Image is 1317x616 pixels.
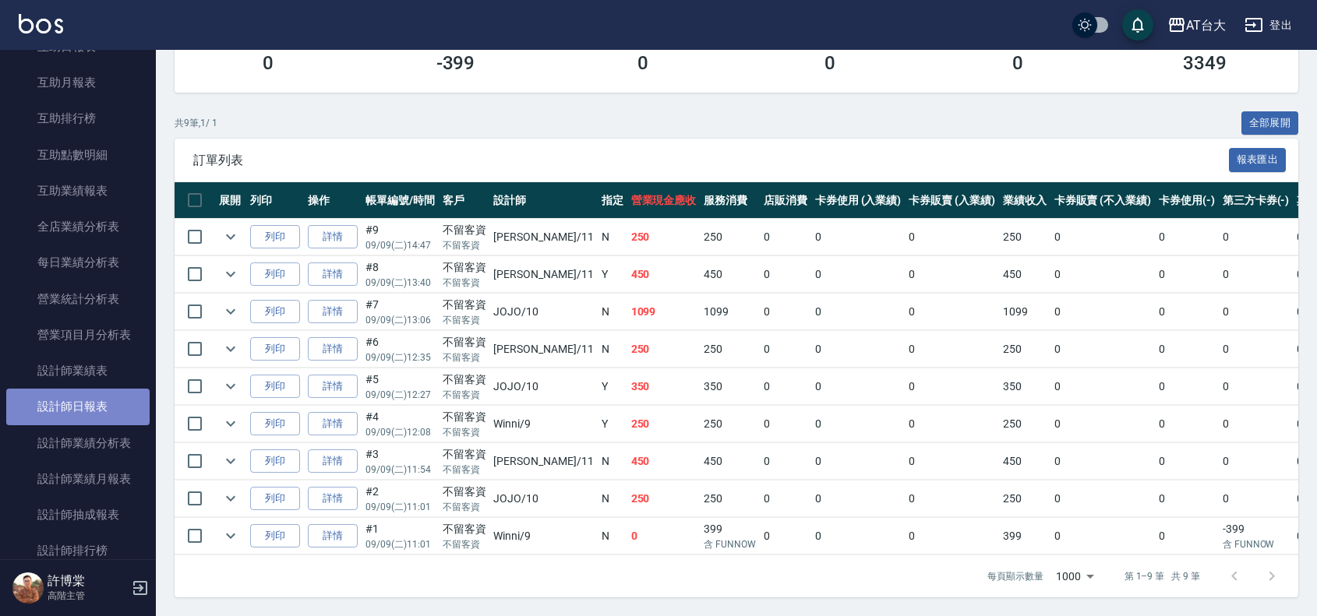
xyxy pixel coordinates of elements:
td: 0 [1155,331,1219,368]
p: 不留客資 [443,276,486,290]
th: 展開 [215,182,246,219]
td: 0 [1155,294,1219,330]
p: 高階主管 [48,589,127,603]
td: #8 [362,256,439,293]
td: #1 [362,518,439,554]
a: 設計師業績分析表 [6,425,150,461]
a: 詳情 [308,337,358,361]
td: -399 [1219,518,1294,554]
td: 250 [700,406,760,442]
td: JOJO /10 [489,368,597,405]
div: 不留客資 [443,371,486,388]
td: 0 [760,518,811,554]
p: 不留客資 [443,537,486,551]
a: 互助點數明細 [6,137,150,173]
a: 互助排行榜 [6,100,150,136]
th: 設計師 [489,182,597,219]
td: 0 [1219,368,1294,405]
th: 業績收入 [999,182,1050,219]
p: 09/09 (二) 11:54 [365,463,435,477]
td: Winni /9 [489,518,597,554]
td: N [598,518,627,554]
td: 0 [1155,256,1219,293]
th: 服務消費 [700,182,760,219]
a: 詳情 [308,262,358,287]
td: [PERSON_NAME] /11 [489,256,597,293]
td: 250 [700,331,760,368]
button: 登出 [1238,11,1298,40]
th: 店販消費 [760,182,811,219]
button: expand row [219,375,242,398]
a: 全店業績分析表 [6,209,150,245]
button: 列印 [250,262,300,287]
td: 450 [627,443,701,480]
td: 0 [1219,256,1294,293]
button: expand row [219,487,242,510]
th: 帳單編號/時間 [362,182,439,219]
td: #3 [362,443,439,480]
p: 09/09 (二) 14:47 [365,238,435,252]
th: 營業現金應收 [627,182,701,219]
button: 列印 [250,487,300,511]
td: Y [598,368,627,405]
a: 詳情 [308,524,358,548]
th: 卡券販賣 (不入業績) [1050,182,1155,219]
td: 250 [700,219,760,255]
td: #4 [362,406,439,442]
p: 09/09 (二) 12:27 [365,388,435,402]
td: JOJO /10 [489,294,597,330]
td: 0 [1050,480,1155,517]
a: 營業統計分析表 [6,281,150,317]
button: expand row [219,225,242,248]
button: expand row [219,337,242,361]
td: 450 [627,256,701,293]
td: 0 [905,443,999,480]
div: 不留客資 [443,222,486,238]
th: 卡券使用(-) [1155,182,1219,219]
a: 互助業績報表 [6,173,150,209]
td: N [598,331,627,368]
td: 0 [1155,368,1219,405]
td: 0 [1219,219,1294,255]
th: 操作 [304,182,362,219]
a: 營業項目月分析表 [6,317,150,353]
p: 09/09 (二) 12:35 [365,350,435,364]
td: 0 [1219,443,1294,480]
p: 含 FUNNOW [1223,537,1290,551]
td: 0 [1050,331,1155,368]
td: 0 [905,480,999,517]
p: 09/09 (二) 13:40 [365,276,435,290]
td: 250 [999,219,1050,255]
td: #2 [362,480,439,517]
td: 350 [627,368,701,405]
td: 0 [811,443,906,480]
td: 0 [905,256,999,293]
td: 0 [1219,406,1294,442]
td: 399 [999,518,1050,554]
td: 0 [760,406,811,442]
td: 0 [905,406,999,442]
td: 1099 [627,294,701,330]
td: 0 [811,219,906,255]
td: 0 [1050,518,1155,554]
td: 350 [999,368,1050,405]
button: 列印 [250,337,300,361]
button: 全部展開 [1241,111,1299,136]
button: 列印 [250,412,300,436]
td: 0 [760,331,811,368]
span: 訂單列表 [193,153,1229,168]
td: 0 [811,368,906,405]
td: 450 [999,256,1050,293]
td: 250 [700,480,760,517]
p: 第 1–9 筆 共 9 筆 [1125,569,1200,583]
td: 0 [811,406,906,442]
a: 每日業績分析表 [6,245,150,280]
td: 0 [1050,443,1155,480]
td: 0 [1155,406,1219,442]
td: [PERSON_NAME] /11 [489,331,597,368]
td: 250 [627,331,701,368]
td: JOJO /10 [489,480,597,517]
td: 0 [1219,294,1294,330]
td: 0 [905,518,999,554]
td: 0 [811,331,906,368]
